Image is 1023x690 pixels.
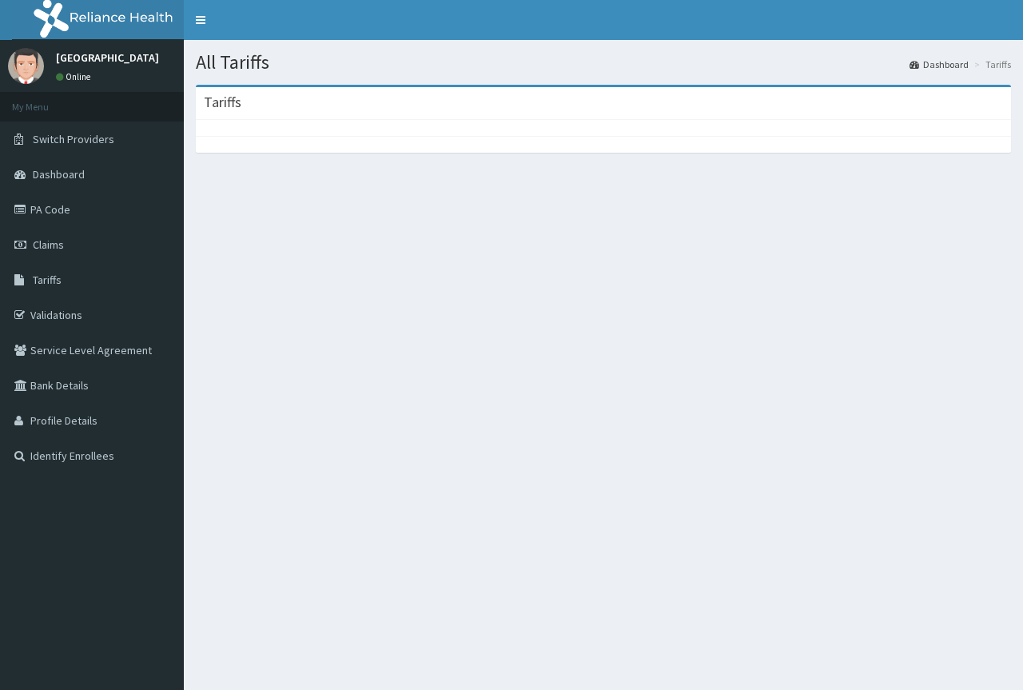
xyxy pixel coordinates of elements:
img: User Image [8,48,44,84]
span: Tariffs [33,273,62,287]
h3: Tariffs [204,95,241,110]
a: Online [56,71,94,82]
span: Dashboard [33,167,85,181]
span: Switch Providers [33,132,114,146]
h1: All Tariffs [196,52,1011,73]
p: [GEOGRAPHIC_DATA] [56,52,159,63]
li: Tariffs [970,58,1011,71]
span: Claims [33,237,64,252]
a: Dashboard [910,58,969,71]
